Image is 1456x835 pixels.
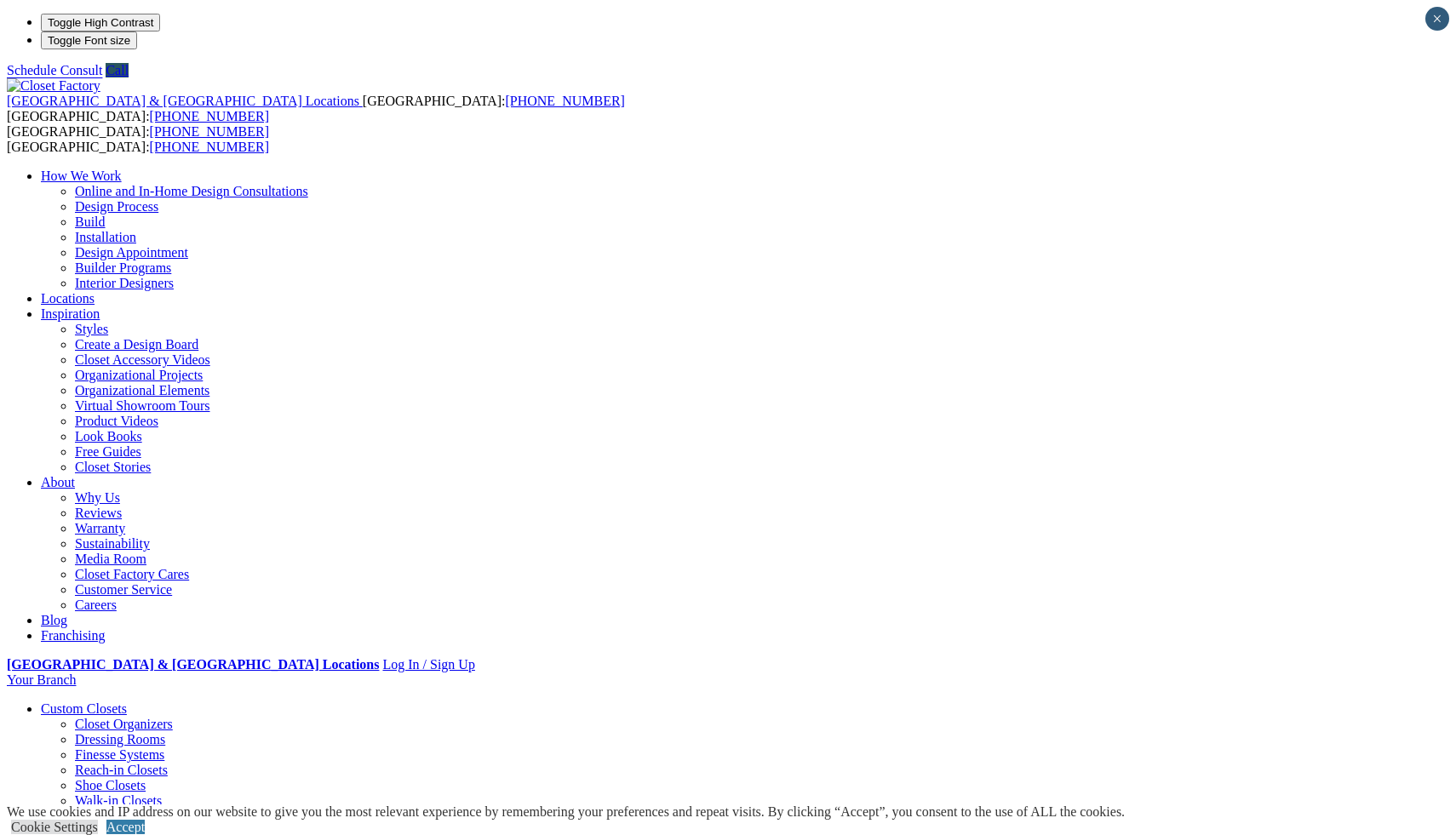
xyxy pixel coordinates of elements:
a: Inspiration [41,306,100,321]
span: Toggle Font size [48,34,130,47]
a: Styles [75,322,108,336]
a: [GEOGRAPHIC_DATA] & [GEOGRAPHIC_DATA] Locations [7,657,379,672]
a: Builder Programs [75,260,171,275]
a: Call [106,63,129,77]
a: Franchising [41,628,106,643]
a: Custom Closets [41,701,127,716]
a: Locations [41,291,95,306]
a: Closet Stories [75,460,151,474]
a: How We Work [41,169,122,183]
a: Shoe Closets [75,778,146,792]
a: Closet Accessory Videos [75,352,210,367]
a: Accept [106,820,145,834]
a: Design Process [75,199,158,214]
a: Log In / Sign Up [382,657,474,672]
a: Virtual Showroom Tours [75,398,210,413]
a: Cookie Settings [11,820,98,834]
a: Your Branch [7,672,76,687]
span: [GEOGRAPHIC_DATA]: [GEOGRAPHIC_DATA]: [7,94,625,123]
a: Online and In-Home Design Consultations [75,184,308,198]
a: Walk-in Closets [75,793,162,808]
span: [GEOGRAPHIC_DATA] & [GEOGRAPHIC_DATA] Locations [7,94,359,108]
a: Schedule Consult [7,63,102,77]
a: Closet Factory Cares [75,567,189,581]
a: Free Guides [75,444,141,459]
a: Interior Designers [75,276,174,290]
span: [GEOGRAPHIC_DATA]: [GEOGRAPHIC_DATA]: [7,124,269,154]
a: [PHONE_NUMBER] [150,109,269,123]
a: Customer Service [75,582,172,597]
a: Organizational Projects [75,368,203,382]
a: Careers [75,598,117,612]
a: Product Videos [75,414,158,428]
a: Build [75,214,106,229]
a: Create a Design Board [75,337,198,352]
a: Warranty [75,521,125,535]
a: Organizational Elements [75,383,209,397]
a: Media Room [75,552,146,566]
button: Toggle High Contrast [41,14,160,31]
img: Closet Factory [7,78,100,94]
span: Toggle High Contrast [48,16,153,29]
a: [PHONE_NUMBER] [505,94,624,108]
a: Finesse Systems [75,747,164,762]
a: [PHONE_NUMBER] [150,140,269,154]
a: Design Appointment [75,245,188,260]
button: Close [1425,7,1449,31]
a: Installation [75,230,136,244]
a: Blog [41,613,67,627]
a: Dressing Rooms [75,732,165,746]
a: [GEOGRAPHIC_DATA] & [GEOGRAPHIC_DATA] Locations [7,94,363,108]
a: Look Books [75,429,142,443]
a: Reviews [75,506,122,520]
a: About [41,475,75,489]
a: Sustainability [75,536,150,551]
a: Closet Organizers [75,717,173,731]
a: Reach-in Closets [75,763,168,777]
div: We use cookies and IP address on our website to give you the most relevant experience by remember... [7,804,1125,820]
button: Toggle Font size [41,31,137,49]
a: [PHONE_NUMBER] [150,124,269,139]
a: Why Us [75,490,120,505]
